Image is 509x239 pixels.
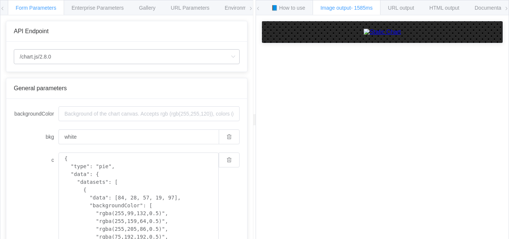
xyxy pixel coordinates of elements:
[269,29,495,35] a: Static Chart
[59,106,240,121] input: Background of the chart canvas. Accepts rgb (rgb(255,255,120)), colors (red), and url-encoded hex...
[429,5,459,11] span: HTML output
[14,49,240,64] input: Select
[139,5,155,11] span: Gallery
[14,106,59,121] label: backgroundColor
[14,152,59,167] label: c
[59,129,219,144] input: Background of the chart canvas. Accepts rgb (rgb(255,255,120)), colors (red), and url-encoded hex...
[271,5,305,11] span: 📘 How to use
[16,5,56,11] span: Form Parameters
[351,5,373,11] span: - 1585ms
[225,5,257,11] span: Environments
[320,5,373,11] span: Image output
[72,5,124,11] span: Enterprise Parameters
[364,29,401,35] img: Static Chart
[388,5,414,11] span: URL output
[14,129,59,144] label: bkg
[14,28,48,34] span: API Endpoint
[171,5,209,11] span: URL Parameters
[14,85,67,91] span: General parameters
